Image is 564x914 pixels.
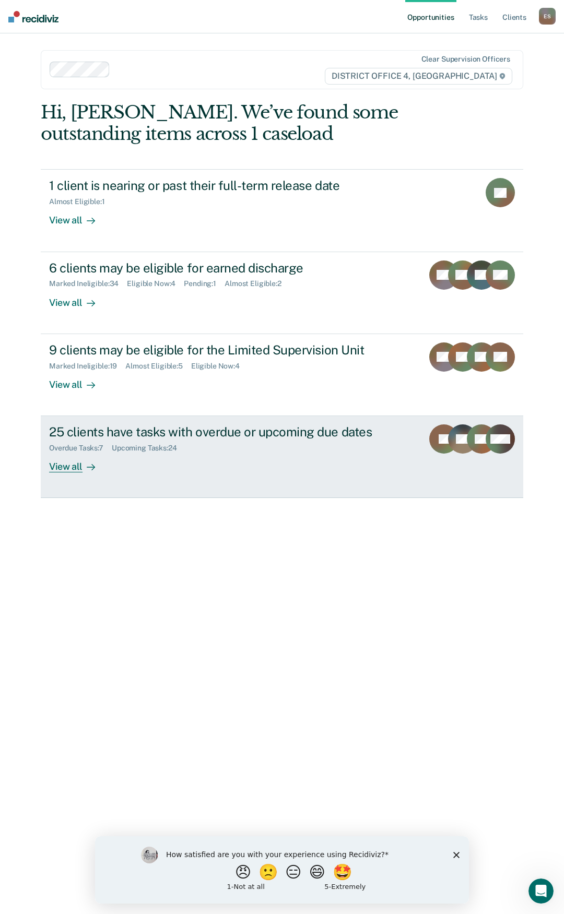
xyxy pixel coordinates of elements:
[325,68,512,85] span: DISTRICT OFFICE 4, [GEOGRAPHIC_DATA]
[49,342,415,358] div: 9 clients may be eligible for the Limited Supervision Unit
[49,178,416,193] div: 1 client is nearing or past their full-term release date
[112,444,185,453] div: Upcoming Tasks : 24
[421,55,510,64] div: Clear supervision officers
[49,288,108,308] div: View all
[49,453,108,473] div: View all
[41,169,523,252] a: 1 client is nearing or past their full-term release dateAlmost Eligible:1View all
[127,279,184,288] div: Eligible Now : 4
[528,879,554,904] iframe: Intercom live chat
[8,11,58,22] img: Recidiviz
[539,8,556,25] div: E S
[41,416,523,498] a: 25 clients have tasks with overdue or upcoming due datesOverdue Tasks:7Upcoming Tasks:24View all
[184,279,225,288] div: Pending : 1
[41,334,523,416] a: 9 clients may be eligible for the Limited Supervision UnitMarked Ineligible:19Almost Eligible:5El...
[49,370,108,390] div: View all
[49,424,415,440] div: 25 clients have tasks with overdue or upcoming due dates
[125,362,191,371] div: Almost Eligible : 5
[49,444,112,453] div: Overdue Tasks : 7
[49,362,125,371] div: Marked Ineligible : 19
[41,252,523,334] a: 6 clients may be eligible for earned dischargeMarked Ineligible:34Eligible Now:4Pending:1Almost E...
[49,279,127,288] div: Marked Ineligible : 34
[95,836,469,904] iframe: Survey by Kim from Recidiviz
[49,260,415,276] div: 6 clients may be eligible for earned discharge
[41,102,427,145] div: Hi, [PERSON_NAME]. We’ve found some outstanding items across 1 caseload
[539,8,556,25] button: ES
[191,362,248,371] div: Eligible Now : 4
[49,197,113,206] div: Almost Eligible : 1
[49,206,108,227] div: View all
[225,279,290,288] div: Almost Eligible : 2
